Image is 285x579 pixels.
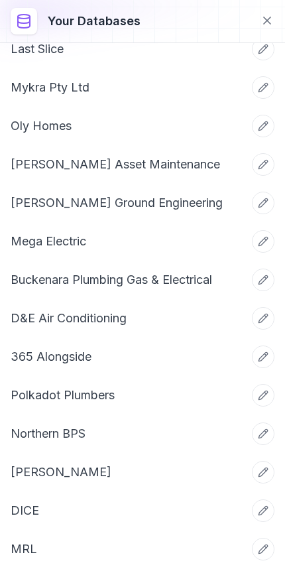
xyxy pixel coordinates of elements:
[11,501,243,520] a: DICE
[11,271,243,289] a: Buckenara Plumbing Gas & Electrical
[11,194,243,212] a: [PERSON_NAME] Ground Engineering
[11,78,243,97] a: Mykra Pty Ltd
[11,309,243,328] a: D&E Air Conditioning
[11,348,243,366] a: 365 Alongside
[48,12,141,31] h3: Your databases
[11,386,243,405] a: Polkadot Plumbers
[11,540,243,558] a: MRL
[11,232,243,251] a: Mega Electric
[11,40,243,58] a: Last Slice
[11,463,243,482] a: [PERSON_NAME]
[11,424,243,443] a: Northern BPS
[11,155,243,174] a: [PERSON_NAME] Asset Maintenance
[11,117,243,135] a: Oly Homes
